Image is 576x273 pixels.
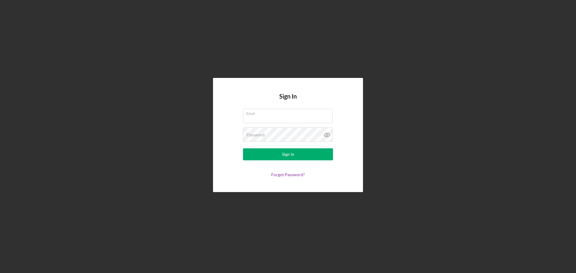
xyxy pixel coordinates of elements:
[246,132,265,137] label: Password
[243,148,333,160] button: Sign In
[282,148,294,160] div: Sign In
[246,109,333,116] label: Email
[271,172,305,177] a: Forgot Password?
[279,93,297,109] h4: Sign In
